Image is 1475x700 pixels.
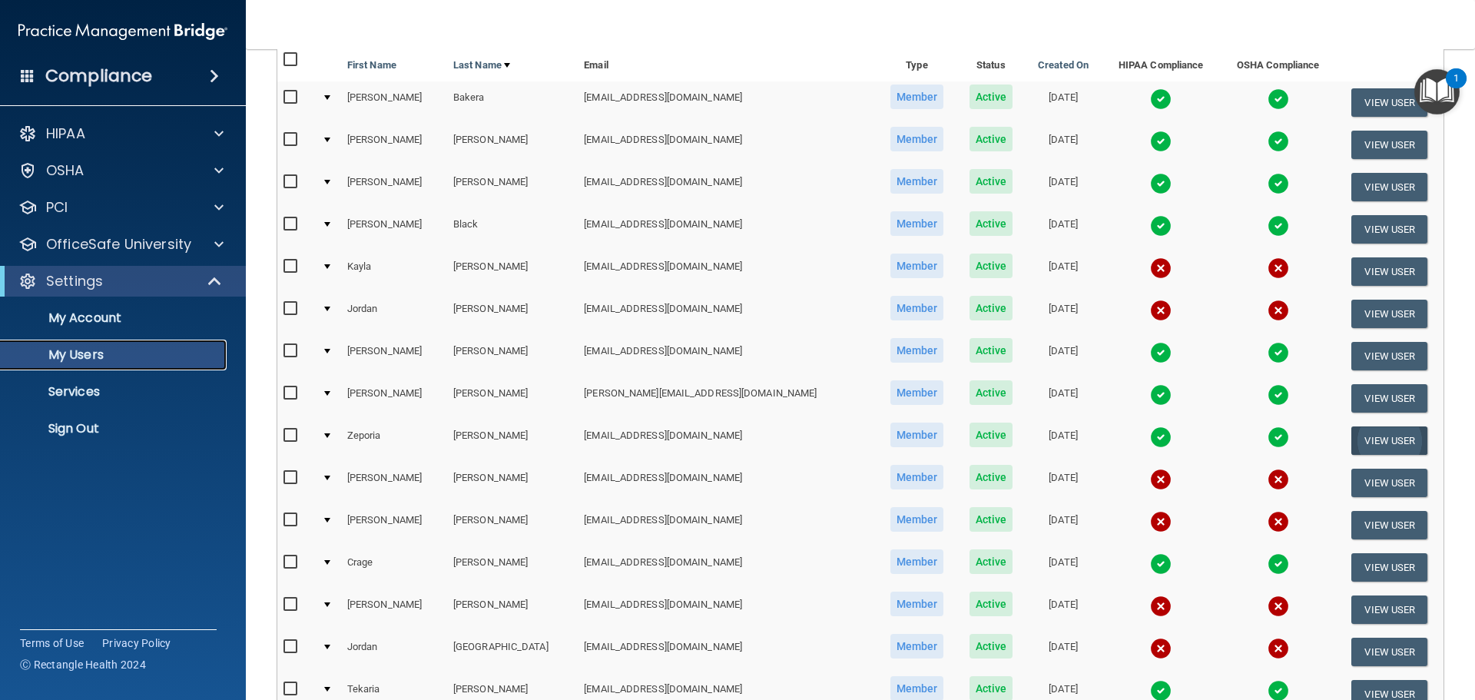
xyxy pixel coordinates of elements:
img: tick.e7d51cea.svg [1268,553,1289,575]
span: Member [890,507,944,532]
span: Member [890,549,944,574]
td: [PERSON_NAME][EMAIL_ADDRESS][DOMAIN_NAME] [578,377,877,420]
h4: Compliance [45,65,152,87]
img: cross.ca9f0e7f.svg [1150,595,1172,617]
span: Active [970,634,1013,659]
td: Crage [341,546,447,589]
td: [DATE] [1025,504,1102,546]
p: OfficeSafe University [46,235,191,254]
td: [EMAIL_ADDRESS][DOMAIN_NAME] [578,546,877,589]
img: cross.ca9f0e7f.svg [1268,469,1289,490]
td: [PERSON_NAME] [341,208,447,250]
button: View User [1351,88,1427,117]
span: Active [970,423,1013,447]
p: Settings [46,272,103,290]
td: [EMAIL_ADDRESS][DOMAIN_NAME] [578,81,877,124]
td: [PERSON_NAME] [341,335,447,377]
a: Privacy Policy [102,635,171,651]
td: [EMAIL_ADDRESS][DOMAIN_NAME] [578,631,877,673]
img: cross.ca9f0e7f.svg [1150,511,1172,532]
td: [PERSON_NAME] [447,504,578,546]
img: cross.ca9f0e7f.svg [1150,300,1172,321]
span: Active [970,507,1013,532]
td: [GEOGRAPHIC_DATA] [447,631,578,673]
p: My Users [10,347,220,363]
img: tick.e7d51cea.svg [1268,215,1289,237]
div: 1 [1453,78,1459,98]
span: Active [970,380,1013,405]
td: [DATE] [1025,420,1102,462]
img: tick.e7d51cea.svg [1268,426,1289,448]
img: tick.e7d51cea.svg [1268,88,1289,110]
img: tick.e7d51cea.svg [1150,215,1172,237]
button: View User [1351,469,1427,497]
p: PCI [46,198,68,217]
td: [DATE] [1025,250,1102,293]
td: [PERSON_NAME] [447,462,578,504]
td: [EMAIL_ADDRESS][DOMAIN_NAME] [578,335,877,377]
img: tick.e7d51cea.svg [1150,384,1172,406]
td: [EMAIL_ADDRESS][DOMAIN_NAME] [578,250,877,293]
td: [DATE] [1025,81,1102,124]
td: [PERSON_NAME] [447,546,578,589]
td: Bakera [447,81,578,124]
span: Member [890,127,944,151]
span: Member [890,592,944,616]
td: [EMAIL_ADDRESS][DOMAIN_NAME] [578,293,877,335]
p: Sign Out [10,421,220,436]
span: Member [890,634,944,659]
th: Type [877,45,956,81]
td: [EMAIL_ADDRESS][DOMAIN_NAME] [578,504,877,546]
button: View User [1351,553,1427,582]
td: [PERSON_NAME] [447,250,578,293]
td: [PERSON_NAME] [447,335,578,377]
td: [PERSON_NAME] [447,293,578,335]
img: tick.e7d51cea.svg [1268,173,1289,194]
span: Member [890,380,944,405]
button: View User [1351,342,1427,370]
button: View User [1351,300,1427,328]
button: View User [1351,215,1427,244]
td: [DATE] [1025,462,1102,504]
img: tick.e7d51cea.svg [1150,173,1172,194]
span: Active [970,211,1013,236]
span: Ⓒ Rectangle Health 2024 [20,657,146,672]
td: [PERSON_NAME] [341,377,447,420]
td: [PERSON_NAME] [447,166,578,208]
button: View User [1351,426,1427,455]
img: tick.e7d51cea.svg [1268,384,1289,406]
button: View User [1351,257,1427,286]
span: Member [890,296,944,320]
span: Member [890,254,944,278]
a: Created On [1038,56,1089,75]
a: First Name [347,56,396,75]
a: PCI [18,198,224,217]
p: HIPAA [46,124,85,143]
a: OfficeSafe University [18,235,224,254]
span: Active [970,254,1013,278]
span: Member [890,85,944,109]
img: cross.ca9f0e7f.svg [1150,257,1172,279]
td: [PERSON_NAME] [447,589,578,631]
button: View User [1351,511,1427,539]
span: Active [970,338,1013,363]
span: Member [890,465,944,489]
button: View User [1351,131,1427,159]
td: [DATE] [1025,589,1102,631]
td: [EMAIL_ADDRESS][DOMAIN_NAME] [578,462,877,504]
td: [PERSON_NAME] [447,124,578,166]
td: [PERSON_NAME] [341,81,447,124]
td: [DATE] [1025,166,1102,208]
span: Active [970,169,1013,194]
td: [EMAIL_ADDRESS][DOMAIN_NAME] [578,124,877,166]
td: Kayla [341,250,447,293]
span: Active [970,465,1013,489]
a: Last Name [453,56,510,75]
span: Active [970,85,1013,109]
td: [DATE] [1025,335,1102,377]
span: Active [970,592,1013,616]
img: tick.e7d51cea.svg [1268,342,1289,363]
iframe: Drift Widget Chat Controller [1209,591,1457,652]
span: Active [970,127,1013,151]
img: tick.e7d51cea.svg [1150,553,1172,575]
